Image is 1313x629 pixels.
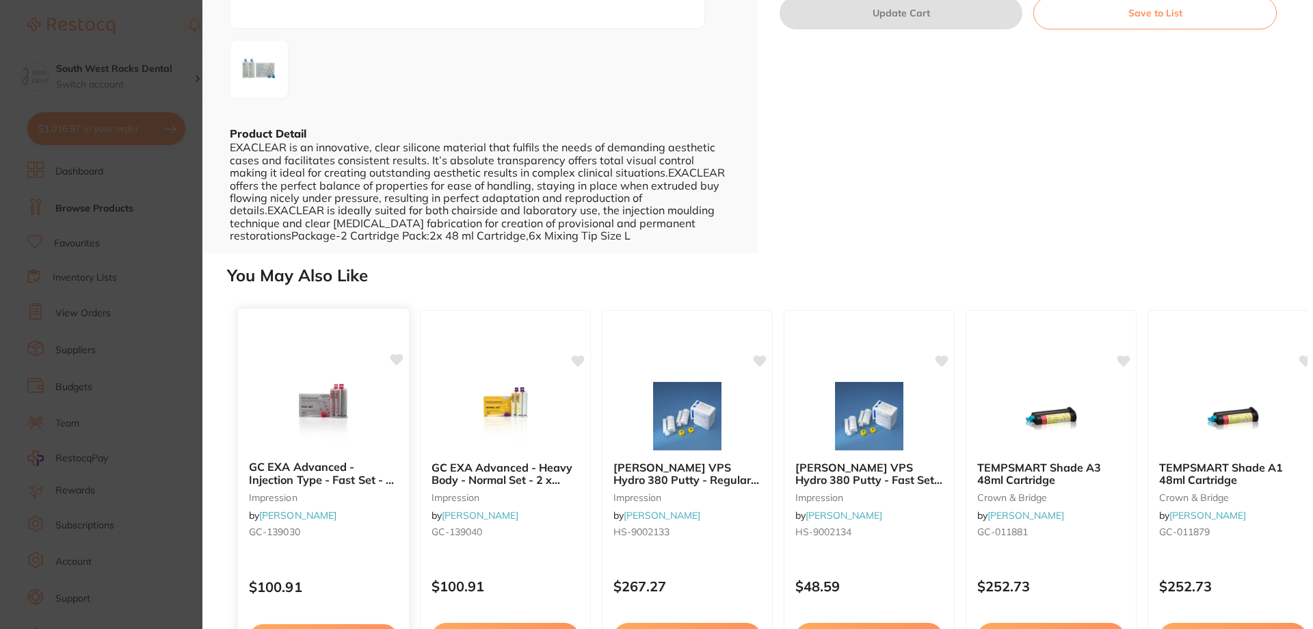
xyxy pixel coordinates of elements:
[977,461,1125,487] b: TEMPSMART Shade A3 48ml Cartridge
[1169,509,1246,522] a: [PERSON_NAME]
[432,492,579,503] small: impression
[442,509,518,522] a: [PERSON_NAME]
[227,266,1308,285] h2: You May Also Like
[613,526,761,537] small: HS-9002133
[1159,578,1307,594] p: $252.73
[795,578,943,594] p: $48.59
[249,526,398,537] small: GC-139030
[249,461,398,486] b: GC EXA Advanced - Injection Type - Fast Set - 2 x 48ml Cartridges and 6 Mixing Tips
[795,509,882,522] span: by
[977,578,1125,594] p: $252.73
[278,381,368,450] img: GC EXA Advanced - Injection Type - Fast Set - 2 x 48ml Cartridges and 6 Mixing Tips
[432,461,579,487] b: GC EXA Advanced - Heavy Body - Normal Set - 2 x 48ml Cartridges and 6 Mixing Tips
[613,461,761,487] b: Henry Schein VPS Hydro 380 Putty - Regular Set, 2-Pack (380ml Cartridges), 2-Pack Bayonet Rings a...
[977,492,1125,503] small: crown & bridge
[977,526,1125,537] small: GC-011881
[1159,526,1307,537] small: GC-011879
[613,578,761,594] p: $267.27
[1189,382,1277,450] img: TEMPSMART Shade A1 48ml Cartridge
[259,509,336,522] a: [PERSON_NAME]
[1007,382,1096,450] img: TEMPSMART Shade A3 48ml Cartridge
[432,509,518,522] span: by
[624,509,700,522] a: [PERSON_NAME]
[432,578,579,594] p: $100.91
[795,526,943,537] small: HS-9002134
[987,509,1064,522] a: [PERSON_NAME]
[235,44,284,94] img: anBn
[613,509,700,522] span: by
[795,492,943,503] small: impression
[1159,461,1307,487] b: TEMPSMART Shade A1 48ml Cartridge
[230,127,306,140] b: Product Detail
[249,509,336,522] span: by
[1159,492,1307,503] small: crown & bridge
[806,509,882,522] a: [PERSON_NAME]
[977,509,1064,522] span: by
[795,461,943,487] b: Henry Schein VPS Hydro 380 Putty - Fast Set, 2-Pack (380ml Cartridges), 2-Pack Bayonet Rings and ...
[230,141,730,242] div: EXACLEAR is an innovative, clear silicone material that fulfils the needs of demanding aesthetic ...
[461,382,550,450] img: GC EXA Advanced - Heavy Body - Normal Set - 2 x 48ml Cartridges and 6 Mixing Tips
[825,382,914,450] img: Henry Schein VPS Hydro 380 Putty - Fast Set, 2-Pack (380ml Cartridges), 2-Pack Bayonet Rings and ...
[643,382,732,450] img: Henry Schein VPS Hydro 380 Putty - Regular Set, 2-Pack (380ml Cartridges), 2-Pack Bayonet Rings a...
[432,526,579,537] small: GC-139040
[613,492,761,503] small: impression
[249,579,398,595] p: $100.91
[1159,509,1246,522] span: by
[249,492,398,503] small: impression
